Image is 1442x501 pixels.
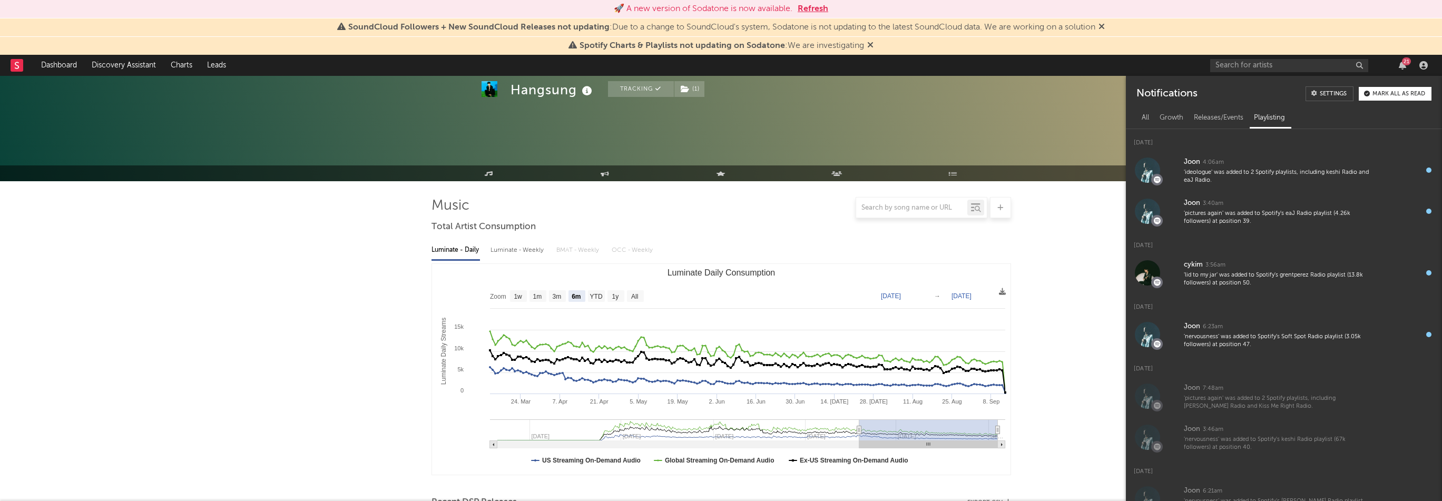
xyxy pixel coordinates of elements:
div: [DATE] [1126,129,1442,150]
text: [DATE] [881,292,901,300]
a: Joon7:48am'pictures again' was added to 2 Spotify playlists, including [PERSON_NAME] Radio and Ki... [1126,376,1442,417]
text: → [934,292,940,300]
div: Joon [1184,156,1200,169]
a: Leads [200,55,233,76]
text: YTD [590,293,602,300]
span: ( 1 ) [674,81,705,97]
div: Luminate - Weekly [491,241,546,259]
a: Discovery Assistant [84,55,163,76]
div: [DATE] [1126,355,1442,376]
text: Luminate Daily Consumption [667,268,775,277]
div: Settings [1320,91,1347,97]
div: 21 [1402,57,1411,65]
div: Joon [1184,382,1200,395]
text: [DATE] [951,292,972,300]
text: 1m [533,293,542,300]
a: Joon4:06am'ideologue' was added to 2 Spotify playlists, including keshi Radio and eaJ Radio. [1126,150,1442,191]
text: 14. [DATE] [820,398,848,405]
text: 16. Jun [746,398,765,405]
text: 19. May [667,398,688,405]
div: Releases/Events [1189,109,1249,127]
button: Refresh [798,3,828,15]
text: 7. Apr [552,398,567,405]
button: Tracking [608,81,674,97]
div: Notifications [1136,86,1197,101]
div: 7:48am [1203,385,1223,392]
text: 6m [572,293,581,300]
a: Settings [1306,86,1353,101]
div: [DATE] [1126,458,1442,478]
a: Joon3:46am'nervousness' was added to Spotify's keshi Radio playlist (67k followers) at position 40. [1126,417,1442,458]
text: 21. Apr [590,398,608,405]
div: 3:56am [1205,261,1225,269]
div: Luminate - Daily [431,241,480,259]
div: 'nervousness' was added to Spotify's keshi Radio playlist (67k followers) at position 40. [1184,436,1369,452]
text: 28. [DATE] [859,398,887,405]
div: Joon [1184,197,1200,210]
div: Joon [1184,485,1200,497]
div: 6:23am [1203,323,1223,331]
text: 2. Jun [709,398,724,405]
div: 'ideologue' was added to 2 Spotify playlists, including keshi Radio and eaJ Radio. [1184,169,1369,185]
text: 15k [454,323,464,330]
div: 4:06am [1203,159,1224,166]
button: Mark all as read [1359,87,1431,101]
div: 'nervousness' was added to Spotify's Soft Spot Radio playlist (3.05k followers) at position 47. [1184,333,1369,349]
input: Search by song name or URL [856,204,967,212]
text: 24. Mar [511,398,531,405]
text: 3m [552,293,561,300]
text: Global Streaming On-Demand Audio [664,457,774,464]
div: Growth [1154,109,1189,127]
div: Mark all as read [1372,91,1425,97]
button: (1) [674,81,704,97]
svg: Luminate Daily Consumption [432,264,1011,475]
span: Total Artist Consumption [431,221,536,233]
div: 'pictures again' was added to Spotify's eaJ Radio playlist (4.26k followers) at position 39. [1184,210,1369,226]
text: 10k [454,345,464,351]
input: Search for artists [1210,59,1368,72]
div: cykim [1184,259,1203,271]
div: All [1136,109,1154,127]
div: [DATE] [1126,232,1442,252]
text: Ex-US Streaming On-Demand Audio [799,457,908,464]
a: cykim3:56am'lid to my jar' was added to Spotify's grentperez Radio playlist (13.8k followers) at ... [1126,252,1442,293]
div: 3:40am [1203,200,1223,208]
text: Luminate Daily Streams [440,318,447,385]
span: : Due to a change to SoundCloud's system, Sodatone is not updating to the latest SoundCloud data.... [348,23,1095,32]
a: Charts [163,55,200,76]
text: 0 [460,387,463,394]
text: 11. Aug [903,398,922,405]
div: Hangsung [511,81,595,99]
text: Zoom [490,293,506,300]
span: SoundCloud Followers + New SoundCloud Releases not updating [348,23,610,32]
div: 🚀 A new version of Sodatone is now available. [614,3,792,15]
button: 21 [1399,61,1406,70]
div: 'lid to my jar' was added to Spotify's grentperez Radio playlist (13.8k followers) at position 50. [1184,271,1369,288]
span: : We are investigating [580,42,864,50]
div: 'pictures again' was added to 2 Spotify playlists, including [PERSON_NAME] Radio and Kiss Me Righ... [1184,395,1369,411]
div: Joon [1184,320,1200,333]
text: Se… [990,433,1003,439]
div: Joon [1184,423,1200,436]
span: Dismiss [1098,23,1105,32]
text: 25. Aug [942,398,962,405]
text: 5k [457,366,464,372]
a: Joon6:23am'nervousness' was added to Spotify's Soft Spot Radio playlist (3.05k followers) at posi... [1126,314,1442,355]
text: 5. May [630,398,648,405]
a: Dashboard [34,55,84,76]
div: 6:21am [1203,487,1222,495]
div: [DATE] [1126,293,1442,314]
text: 1y [612,293,619,300]
span: Spotify Charts & Playlists not updating on Sodatone [580,42,785,50]
div: 3:46am [1203,426,1223,434]
text: All [631,293,637,300]
a: Joon3:40am'pictures again' was added to Spotify's eaJ Radio playlist (4.26k followers) at positio... [1126,191,1442,232]
span: Dismiss [867,42,874,50]
text: 1w [514,293,522,300]
text: 8. Sep [983,398,999,405]
text: US Streaming On-Demand Audio [542,457,641,464]
text: 30. Jun [786,398,805,405]
div: Playlisting [1249,109,1290,127]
